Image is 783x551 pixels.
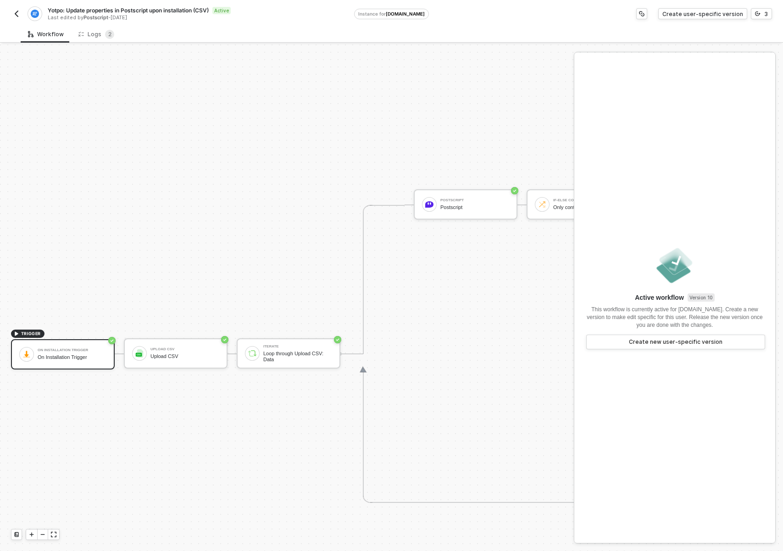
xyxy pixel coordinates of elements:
span: icon-success-page [108,337,116,344]
img: icon [538,200,546,209]
div: On Installation Trigger [38,354,106,360]
button: Create user-specific version [658,8,747,19]
div: Active workflow [635,293,715,302]
div: Only continue if Id Exists [553,204,622,210]
img: integration-icon [31,10,39,18]
sup: 2 [105,30,114,39]
div: Upload CSV [150,347,219,351]
div: Postscript [440,204,509,210]
div: This workflow is currently active for [DOMAIN_NAME]. Create a new version to make edit specific f... [585,306,764,329]
img: empty-state-released [655,245,695,286]
button: 3 [751,8,772,19]
span: Active [212,7,231,14]
img: icon [425,200,433,209]
div: Loop through Upload CSV: Data [263,351,332,362]
span: icon-success-page [511,187,518,194]
span: icon-success-page [334,336,341,343]
span: icon-play [29,532,34,537]
button: back [11,8,22,19]
span: TRIGGER [21,330,41,337]
div: If-Else Conditions [553,198,622,202]
img: back [13,10,20,17]
button: Create new user-specific version [586,335,765,349]
div: Last edited by - [DATE] [48,14,353,21]
div: Postscript [440,198,509,202]
div: 3 [764,10,768,18]
div: On Installation Trigger [38,348,106,352]
span: icon-minus [40,532,45,537]
div: Create user-specific version [662,10,743,18]
span: icon-expand [51,532,56,537]
div: Iterate [263,345,332,348]
div: Create new user-specific version [629,338,722,346]
div: Workflow [28,31,64,38]
span: icon-versioning [755,11,761,17]
img: icon [248,349,256,358]
span: 2 [108,31,111,38]
span: Instance for [358,11,386,17]
span: Postscript [83,14,108,21]
img: icon [135,349,144,358]
span: icon-success-page [221,336,228,343]
div: Logs [78,30,114,39]
img: icon [22,350,31,358]
span: Yotpo: Update properties in Postscript upon installation (CSV) [48,6,209,14]
sup: Version 10 [688,293,715,302]
div: Upload CSV [150,353,219,359]
span: [DOMAIN_NAME] [386,11,425,17]
span: icon-play [14,331,19,336]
